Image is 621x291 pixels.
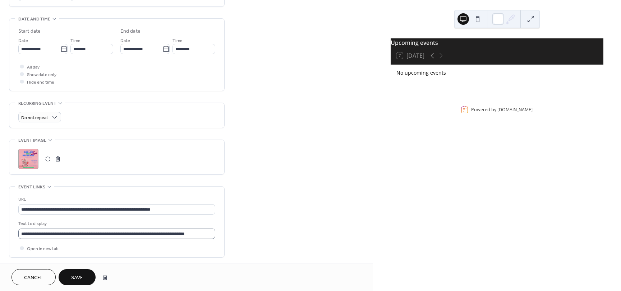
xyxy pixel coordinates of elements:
[497,107,533,113] a: [DOMAIN_NAME]
[71,274,83,282] span: Save
[18,37,28,44] span: Date
[24,274,43,282] span: Cancel
[391,38,603,47] div: Upcoming events
[18,15,50,23] span: Date and time
[18,149,38,169] div: ;
[27,64,40,71] span: All day
[18,28,41,35] div: Start date
[18,100,56,107] span: Recurring event
[120,37,130,44] span: Date
[396,69,598,76] div: No upcoming events
[471,107,533,113] div: Powered by
[18,137,46,144] span: Event image
[59,269,96,285] button: Save
[172,37,183,44] span: Time
[27,245,59,253] span: Open in new tab
[18,183,45,191] span: Event links
[18,220,214,227] div: Text to display
[70,37,80,44] span: Time
[27,71,56,79] span: Show date only
[27,79,54,86] span: Hide end time
[18,196,214,203] div: URL
[21,114,48,122] span: Do not repeat
[11,269,56,285] button: Cancel
[120,28,141,35] div: End date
